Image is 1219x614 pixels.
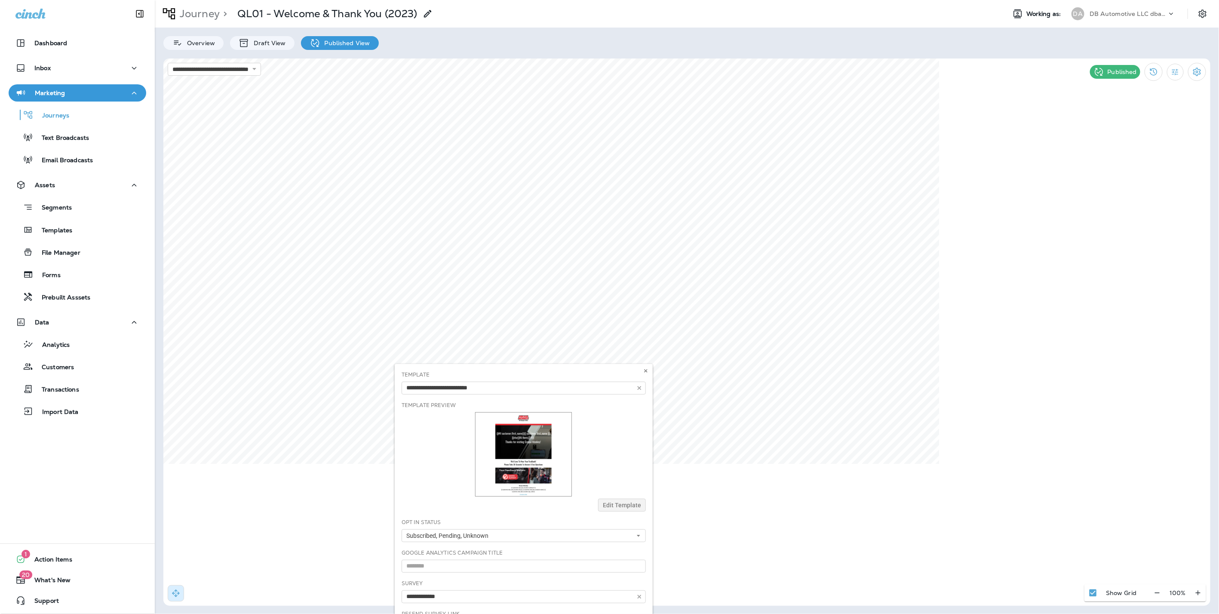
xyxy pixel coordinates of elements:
[1090,10,1167,17] p: DB Automotive LLC dba Grease Monkey
[33,249,80,257] p: File Manager
[9,551,146,568] button: 1Action Items
[9,106,146,124] button: Journeys
[9,314,146,331] button: Data
[34,341,70,349] p: Analytics
[320,40,370,46] p: Published View
[35,319,49,326] p: Data
[9,265,146,284] button: Forms
[26,577,71,587] span: What's New
[34,408,79,417] p: Import Data
[34,272,61,280] p: Forms
[34,112,69,120] p: Journeys
[9,592,146,609] button: Support
[9,243,146,261] button: File Manager
[33,294,90,302] p: Prebuilt Asssets
[183,40,215,46] p: Overview
[237,7,418,20] p: QL01 - Welcome & Thank You (2023)
[19,571,32,579] span: 20
[176,7,220,20] p: Journey
[33,364,74,372] p: Customers
[9,128,146,146] button: Text Broadcasts
[34,40,67,46] p: Dashboard
[249,40,286,46] p: Draft View
[1108,68,1137,75] p: Published
[9,335,146,353] button: Analytics
[35,182,55,188] p: Assets
[1170,589,1186,596] p: 100 %
[33,386,79,394] p: Transactions
[1072,7,1084,20] div: DA
[1145,63,1163,81] button: View Changelog
[9,59,146,77] button: Inbox
[26,556,72,566] span: Action Items
[34,65,51,71] p: Inbox
[9,358,146,376] button: Customers
[9,176,146,194] button: Assets
[33,157,93,165] p: Email Broadcasts
[9,198,146,216] button: Segments
[9,380,146,398] button: Transactions
[21,550,30,558] span: 1
[9,221,146,239] button: Templates
[1188,63,1206,81] button: Settings
[26,597,59,608] span: Support
[1026,10,1063,18] span: Working as:
[33,134,89,142] p: Text Broadcasts
[220,7,227,20] p: >
[1106,589,1136,596] p: Show Grid
[9,151,146,169] button: Email Broadcasts
[1167,64,1184,80] button: Filter Statistics
[9,84,146,102] button: Marketing
[35,89,65,96] p: Marketing
[9,288,146,306] button: Prebuilt Asssets
[33,227,72,235] p: Templates
[9,34,146,52] button: Dashboard
[33,204,72,213] p: Segments
[9,571,146,589] button: 20What's New
[128,5,152,22] button: Collapse Sidebar
[1195,6,1210,22] button: Settings
[9,402,146,420] button: Import Data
